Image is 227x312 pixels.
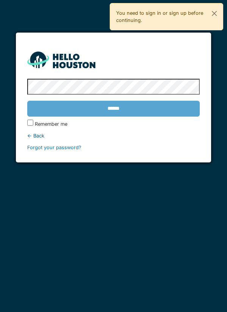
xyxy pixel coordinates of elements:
[206,3,223,23] button: Close
[27,132,200,139] div: ← Back
[27,145,81,150] a: Forgot your password?
[35,120,67,128] label: Remember me
[110,3,223,30] div: You need to sign in or sign up before continuing.
[27,51,95,68] img: HH_line-BYnF2_Hg.png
